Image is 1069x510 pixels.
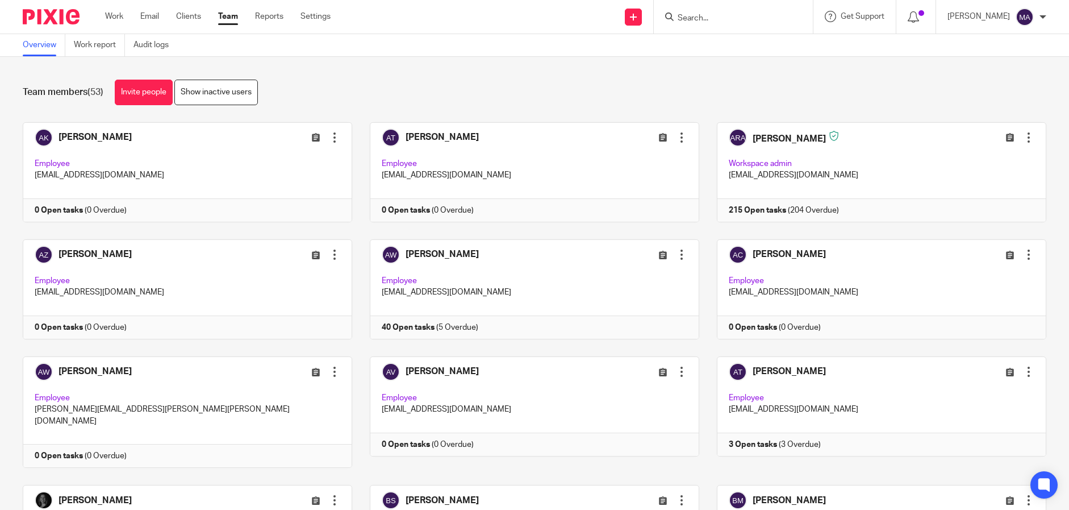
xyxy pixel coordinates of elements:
[74,34,125,56] a: Work report
[947,11,1010,22] p: [PERSON_NAME]
[255,11,283,22] a: Reports
[87,88,103,97] span: (53)
[23,86,103,98] h1: Team members
[23,9,80,24] img: Pixie
[677,14,779,24] input: Search
[115,80,173,105] a: Invite people
[841,13,884,20] span: Get Support
[133,34,177,56] a: Audit logs
[105,11,123,22] a: Work
[23,34,65,56] a: Overview
[300,11,331,22] a: Settings
[174,80,258,105] a: Show inactive users
[140,11,159,22] a: Email
[1016,8,1034,26] img: svg%3E
[176,11,201,22] a: Clients
[218,11,238,22] a: Team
